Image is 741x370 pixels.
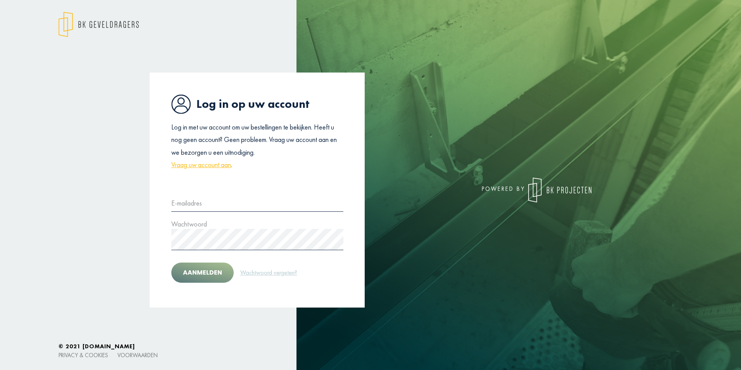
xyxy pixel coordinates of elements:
[171,159,231,171] a: Vraag uw account aan
[117,351,158,359] a: Voorwaarden
[171,121,343,171] p: Log in met uw account om uw bestellingen te bekijken. Heeft u nog geen account? Geen probleem. Vr...
[528,178,591,202] img: logo
[171,94,191,114] img: icon
[171,218,207,230] label: Wachtwoord
[59,12,139,37] img: logo
[240,268,298,278] a: Wachtwoord vergeten?
[171,263,234,283] button: Aanmelden
[171,94,343,114] h1: Log in op uw account
[59,343,682,350] h6: © 2021 [DOMAIN_NAME]
[59,351,108,359] a: Privacy & cookies
[376,178,591,202] div: powered by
